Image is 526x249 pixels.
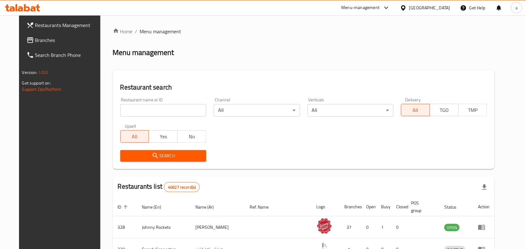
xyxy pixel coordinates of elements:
[113,48,174,58] h2: Menu management
[142,203,170,211] span: Name (En)
[391,197,406,216] th: Closed
[401,104,430,116] button: All
[22,79,51,87] span: Get support on:
[180,132,204,141] span: No
[125,124,136,128] label: Upsell
[164,182,200,192] div: Total records count
[35,36,102,44] span: Branches
[113,28,133,35] a: Home
[361,197,376,216] th: Open
[35,21,102,29] span: Restaurants Management
[444,224,460,231] span: OPEN
[433,106,456,115] span: TGO
[391,216,406,238] td: 0
[22,18,107,33] a: Restaurants Management
[473,197,495,216] th: Action
[477,180,492,195] div: Export file
[404,106,428,115] span: All
[405,98,421,102] label: Delivery
[35,51,102,59] span: Search Branch Phone
[118,203,130,211] span: ID
[430,104,459,116] button: TGO
[123,132,147,141] span: All
[137,216,191,238] td: Johnny Rockets
[361,216,376,238] td: 0
[376,216,391,238] td: 1
[195,203,222,211] span: Name (Ar)
[478,224,490,231] div: Menu
[140,28,181,35] span: Menu management
[120,104,206,117] input: Search for restaurant name or ID..
[190,216,245,238] td: [PERSON_NAME]
[22,85,62,93] a: Support.OpsPlatform
[317,218,332,234] img: Johnny Rockets
[409,4,450,11] div: [GEOGRAPHIC_DATA]
[164,184,199,190] span: 40627 record(s)
[120,130,149,143] button: All
[340,216,361,238] td: 37
[444,203,465,211] span: Status
[342,4,380,12] div: Menu-management
[22,33,107,48] a: Branches
[250,203,277,211] span: Ref. Name
[38,68,48,76] span: 1.0.0
[125,152,201,160] span: Search
[118,182,200,192] h2: Restaurants list
[461,106,485,115] span: TMP
[177,130,206,143] button: No
[340,197,361,216] th: Branches
[113,216,137,238] td: 328
[515,4,518,11] span: a
[458,104,487,116] button: TMP
[376,197,391,216] th: Busy
[22,48,107,62] a: Search Branch Phone
[120,83,487,92] h2: Restaurant search
[113,28,495,35] nav: breadcrumb
[411,199,432,214] span: POS group
[135,28,137,35] li: /
[151,132,175,141] span: Yes
[22,68,37,76] span: Version:
[308,104,394,117] div: All
[120,150,206,162] button: Search
[214,104,300,117] div: All
[149,130,178,143] button: Yes
[312,197,340,216] th: Logo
